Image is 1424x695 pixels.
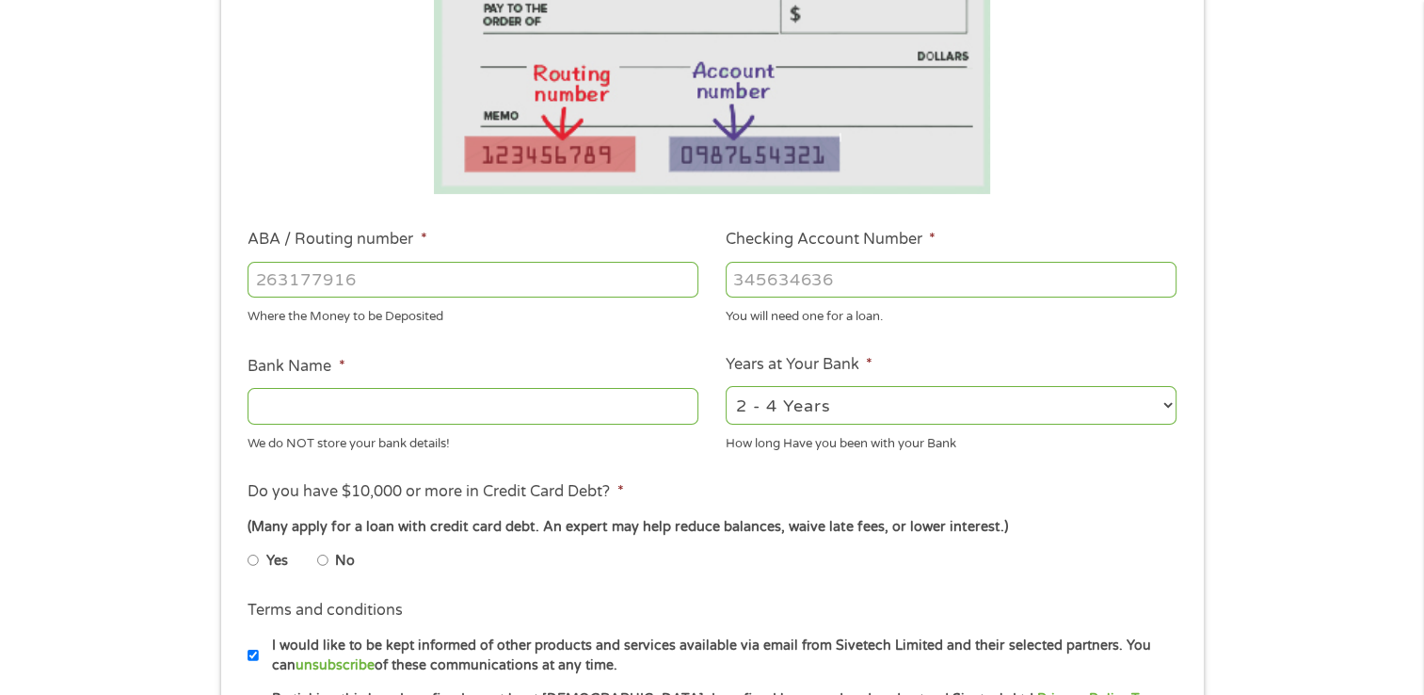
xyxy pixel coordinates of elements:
label: I would like to be kept informed of other products and services available via email from Sivetech... [259,636,1182,676]
label: Do you have $10,000 or more in Credit Card Debt? [248,482,623,502]
label: Years at Your Bank [726,355,872,375]
label: Terms and conditions [248,601,403,621]
div: How long Have you been with your Bank [726,428,1176,453]
label: No [335,551,355,572]
input: 263177916 [248,262,698,298]
label: Checking Account Number [726,230,936,250]
div: Where the Money to be Deposited [248,301,698,327]
label: Yes [266,551,288,572]
label: ABA / Routing number [248,230,426,250]
div: We do NOT store your bank details! [248,428,698,453]
label: Bank Name [248,357,344,377]
input: 345634636 [726,262,1176,298]
a: unsubscribe [296,657,375,673]
div: You will need one for a loan. [726,301,1176,327]
div: (Many apply for a loan with credit card debt. An expert may help reduce balances, waive late fees... [248,517,1176,538]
